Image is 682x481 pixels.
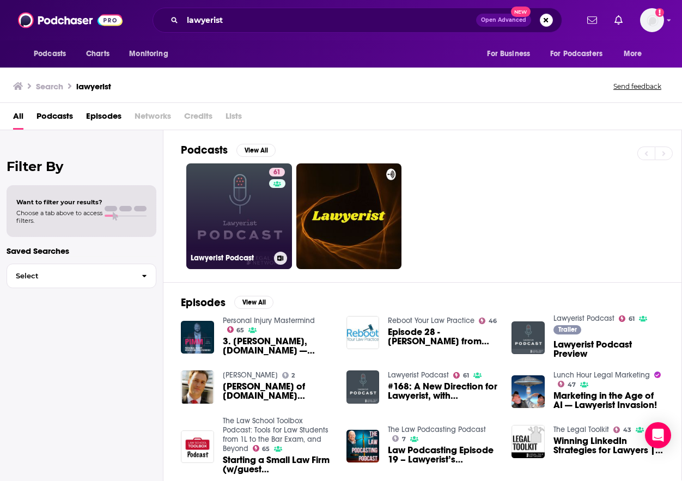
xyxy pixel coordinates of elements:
a: Lawyerist Podcast [388,370,449,380]
a: Winning LinkedIn Strategies for Lawyers | A Lawyerist Podcast Re-Broadcast [511,425,545,458]
a: 3. Sam Glover, Lawyerist.com — Turning A Blog Into A Business & Radical SEO Tips [223,337,333,355]
img: Lawyerist Podcast Preview [511,321,545,355]
span: Logged in as Isabellaoidem [640,8,664,32]
img: Marketing in the Age of AI — Lawyerist Invasion! [511,375,545,409]
span: 65 [236,328,244,333]
a: 2 [282,372,295,379]
h3: Search [36,81,63,92]
a: Lawyerist Podcast [553,314,614,323]
span: Trailer [558,326,577,333]
a: Show notifications dropdown [610,11,627,29]
span: Open Advanced [481,17,526,23]
a: Winning LinkedIn Strategies for Lawyers | A Lawyerist Podcast Re-Broadcast [553,436,664,455]
button: Send feedback [610,82,665,91]
a: The Legal Toolkit [553,425,609,434]
span: New [511,7,531,17]
h2: Podcasts [181,143,228,157]
a: Personal Injury Mastermind [223,316,315,325]
span: [PERSON_NAME] of [DOMAIN_NAME] discusses law and technology [223,382,333,400]
span: Charts [86,46,109,62]
a: The Law School Toolbox Podcast: Tools for Law Students from 1L to the Bar Exam, and Beyond [223,416,328,453]
span: Lists [226,107,242,130]
a: Daniel Gershburg [223,370,278,380]
span: Want to filter your results? [16,198,102,206]
img: Starting a Small Law Firm (w/guest Stephanie Everett of Lawyerist) [181,430,214,464]
img: Sam Glover of Lawyerist.com discusses law and technology [181,370,214,404]
h2: Filter By [7,159,156,174]
a: 61 [269,168,285,176]
a: 65 [253,445,270,452]
a: Episode 28 - Sam Glover from Lawyerist.com joins us [346,316,380,349]
span: Podcasts [34,46,66,62]
button: View All [236,144,276,157]
span: 47 [568,382,576,387]
span: 61 [463,373,469,378]
a: Lawyerist Podcast Preview [553,340,664,358]
span: 3. [PERSON_NAME], [DOMAIN_NAME] — Turning A Blog Into A Business & Radical SEO Tips [223,337,333,355]
a: Show notifications dropdown [583,11,601,29]
a: #168: A New Direction for Lawyerist, with Stephanie Everett [388,382,498,400]
a: 65 [227,326,245,333]
h3: lawyerist [76,81,111,92]
a: Starting a Small Law Firm (w/guest Stephanie Everett of Lawyerist) [223,455,333,474]
img: Podchaser - Follow, Share and Rate Podcasts [18,10,123,31]
button: View All [234,296,273,309]
button: Select [7,264,156,288]
img: User Profile [640,8,664,32]
span: Credits [184,107,212,130]
span: 61 [629,316,635,321]
a: Episodes [86,107,121,130]
a: PodcastsView All [181,143,276,157]
span: Select [7,272,133,279]
a: 61 [619,315,635,322]
button: open menu [26,44,80,64]
span: More [624,46,642,62]
a: All [13,107,23,130]
a: Marketing in the Age of AI — Lawyerist Invasion! [553,391,664,410]
a: EpisodesView All [181,296,273,309]
span: #168: A New Direction for Lawyerist, with [PERSON_NAME] [388,382,498,400]
span: 7 [402,437,406,442]
h2: Episodes [181,296,226,309]
span: 46 [489,319,497,324]
a: Podcasts [36,107,73,130]
button: Open AdvancedNew [476,14,531,27]
img: #168: A New Direction for Lawyerist, with Stephanie Everett [346,370,380,404]
a: 61 [453,372,469,379]
a: Episode 28 - Sam Glover from Lawyerist.com joins us [388,327,498,346]
div: Search podcasts, credits, & more... [153,8,562,33]
a: Charts [79,44,116,64]
span: Monitoring [129,46,168,62]
span: Episode 28 - [PERSON_NAME] from [DOMAIN_NAME] joins us [388,327,498,346]
h3: Lawyerist Podcast [191,253,270,263]
span: Networks [135,107,171,130]
span: For Business [487,46,530,62]
a: 43 [613,427,631,433]
span: Law Podcasting Episode 19 – Lawyerist’s [PERSON_NAME] [388,446,498,464]
a: Reboot Your Law Practice [388,316,474,325]
a: Law Podcasting Episode 19 – Lawyerist’s Sam Glover [388,446,498,464]
p: Saved Searches [7,246,156,256]
input: Search podcasts, credits, & more... [182,11,476,29]
button: Show profile menu [640,8,664,32]
button: open menu [616,44,656,64]
a: 47 [558,381,576,387]
span: For Podcasters [550,46,602,62]
span: 2 [291,373,295,378]
svg: Add a profile image [655,8,664,17]
img: 3. Sam Glover, Lawyerist.com — Turning A Blog Into A Business & Radical SEO Tips [181,321,214,354]
button: open menu [543,44,618,64]
span: 61 [273,167,281,178]
img: Law Podcasting Episode 19 – Lawyerist’s Sam Glover [346,430,380,463]
a: The Law Podcasting Podcast [388,425,486,434]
